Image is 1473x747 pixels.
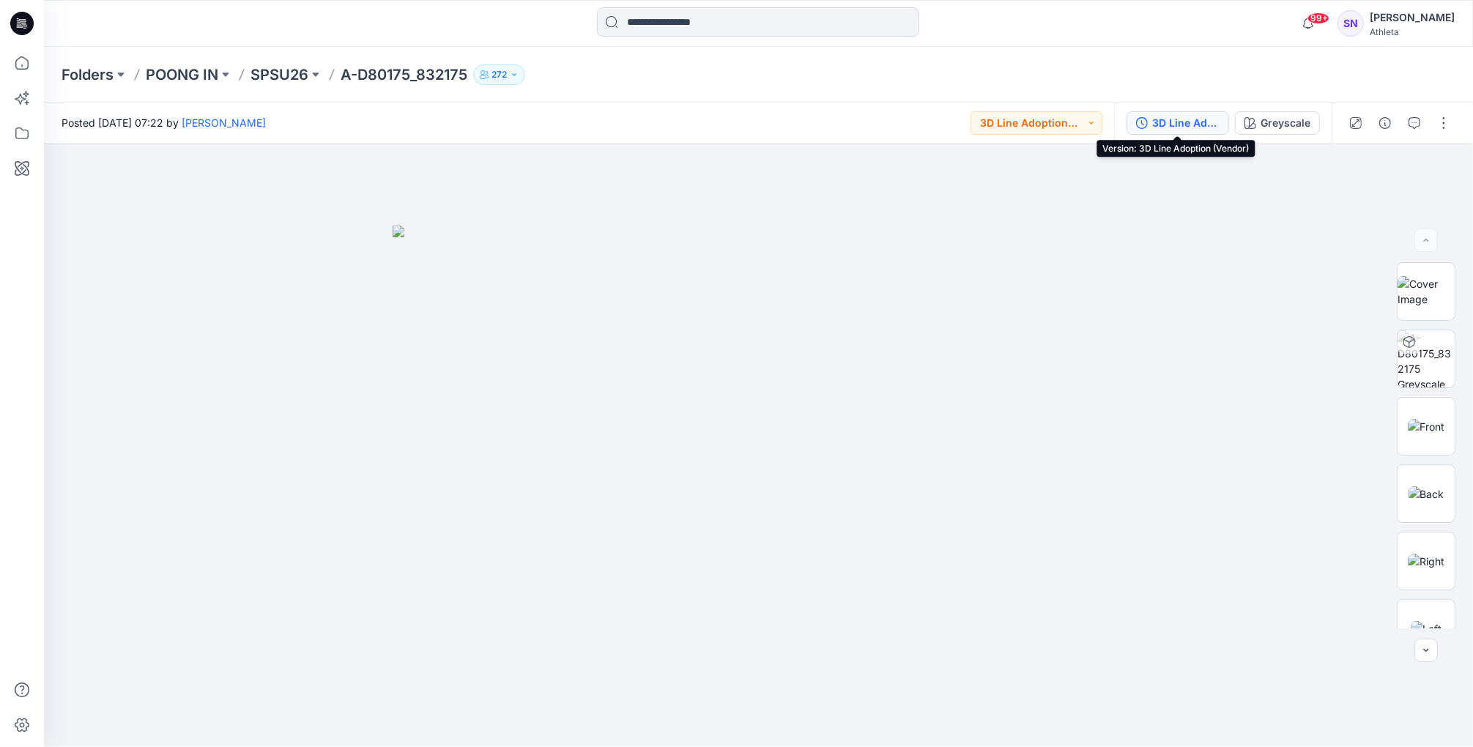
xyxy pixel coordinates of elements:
a: Folders [62,64,114,85]
a: POONG IN [146,64,218,85]
a: SPSU26 [251,64,308,85]
div: Athleta [1370,26,1455,37]
button: 272 [473,64,525,85]
img: Cover Image [1398,276,1455,307]
img: Right [1408,554,1444,569]
span: 99+ [1307,12,1329,24]
button: Details [1373,111,1397,135]
div: [PERSON_NAME] [1370,9,1455,26]
div: Greyscale [1261,115,1310,131]
img: eyJhbGciOiJIUzI1NiIsImtpZCI6IjAiLCJzbHQiOiJzZXMiLCJ0eXAiOiJKV1QifQ.eyJkYXRhIjp7InR5cGUiOiJzdG9yYW... [393,226,1125,747]
button: 3D Line Adoption (Vendor) [1127,111,1229,135]
img: Back [1409,486,1444,502]
p: A-D80175_832175 [341,64,467,85]
button: Greyscale [1235,111,1320,135]
img: Left [1411,621,1442,636]
p: 272 [491,67,507,83]
span: Posted [DATE] 07:22 by [62,115,266,130]
img: A-D80175_832175 Greyscale [1398,330,1455,387]
div: 3D Line Adoption (Vendor) [1152,115,1220,131]
a: [PERSON_NAME] [182,116,266,129]
img: Front [1408,419,1444,434]
div: SN [1337,10,1364,37]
